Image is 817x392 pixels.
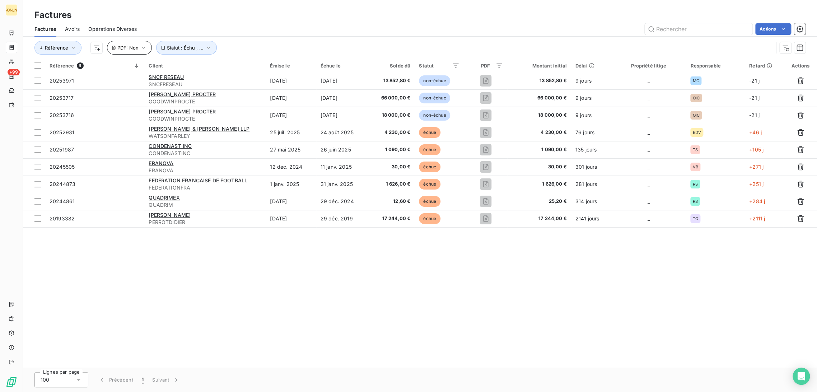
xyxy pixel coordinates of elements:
span: FEDERATIONFRA [149,184,261,191]
span: échue [419,213,440,224]
span: [PERSON_NAME] & [PERSON_NAME] LLP [149,126,249,132]
span: OIC [692,113,699,117]
span: échue [419,127,440,138]
span: 30,00 € [372,163,410,171]
td: [DATE] [266,89,316,107]
td: 135 jours [571,141,611,158]
span: non-échue [419,93,450,103]
span: 17 244,00 € [512,215,567,222]
td: 11 janv. 2025 [316,158,368,176]
h3: Factures [34,9,71,22]
span: 17 244,00 € [372,215,410,222]
span: _ [648,112,650,118]
td: [DATE] [316,107,368,124]
span: [PERSON_NAME] PROCTER [149,108,216,115]
td: 1 janv. 2025 [266,176,316,193]
span: [PERSON_NAME] PROCTER [149,91,216,97]
span: 20253716 [50,112,74,118]
span: SNCF RESEAU [149,74,184,80]
span: Factures [34,25,56,33]
span: +284 j [749,198,765,204]
span: _ [648,198,650,204]
span: 30,00 € [512,163,567,171]
span: non-échue [419,110,450,121]
td: [DATE] [316,89,368,107]
div: Retard [749,63,779,69]
span: 20253971 [50,78,74,84]
span: 20193382 [50,215,75,221]
span: WATSONFARLEY [149,132,261,140]
span: _ [648,164,650,170]
td: [DATE] [266,72,316,89]
span: échue [419,179,440,190]
span: VB [692,165,698,169]
div: Émise le [270,63,312,69]
span: Opérations Diverses [88,25,137,33]
span: 20253717 [50,95,74,101]
span: 1 626,00 € [512,181,567,188]
span: échue [419,162,440,172]
span: Référence [45,45,68,51]
td: [DATE] [266,107,316,124]
span: Avoirs [65,25,80,33]
span: 20244873 [50,181,75,187]
button: Statut : Échu , ... [156,41,217,55]
span: QUADRIMEX [149,195,179,201]
span: OIC [692,96,699,100]
td: 24 août 2025 [316,124,368,141]
input: Rechercher [645,23,752,35]
span: +2111 j [749,215,765,221]
span: 13 852,80 € [372,77,410,84]
div: Solde dû [372,63,410,69]
td: 27 mai 2025 [266,141,316,158]
span: 20244861 [50,198,75,204]
td: 281 jours [571,176,611,193]
span: Statut : Échu , ... [167,45,204,51]
td: [DATE] [316,72,368,89]
span: 20245505 [50,164,75,170]
td: 9 jours [571,107,611,124]
td: 12 déc. 2024 [266,158,316,176]
span: CONDENAST INC [149,143,192,149]
span: QUADRIM [149,201,261,209]
span: MG [692,79,699,83]
span: 4 230,00 € [512,129,567,136]
span: SNCFRESEAU [149,81,261,88]
span: 12,60 € [372,198,410,205]
span: +271 j [749,164,764,170]
span: échue [419,144,440,155]
td: [DATE] [266,193,316,210]
span: PERROTDIDIER [149,219,261,226]
td: 25 juil. 2025 [266,124,316,141]
div: PDF [468,63,503,69]
span: 1 [142,376,144,383]
span: non-échue [419,75,450,86]
div: Open Intercom Messenger [793,368,810,385]
span: 25,20 € [512,198,567,205]
td: 31 janv. 2025 [316,176,368,193]
td: 26 juin 2025 [316,141,368,158]
td: 9 jours [571,89,611,107]
span: 13 852,80 € [512,77,567,84]
span: 1 090,00 € [512,146,567,153]
button: 1 [137,372,148,387]
span: 100 [41,376,49,383]
span: +105 j [749,146,764,153]
div: Statut [419,63,459,69]
span: 66 000,00 € [512,94,567,102]
div: Actions [788,63,813,69]
div: Responsable [690,63,741,69]
span: +99 [8,69,20,75]
button: Actions [755,23,791,35]
span: TS [692,148,697,152]
img: Logo LeanPay [6,376,17,388]
span: TG [692,216,698,221]
td: [DATE] [266,210,316,227]
td: 76 jours [571,124,611,141]
span: EDV [692,130,701,135]
span: RS [692,199,697,204]
span: Référence [50,63,74,69]
button: Précédent [94,372,137,387]
div: Délai [575,63,607,69]
div: [PERSON_NAME] [6,4,17,16]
